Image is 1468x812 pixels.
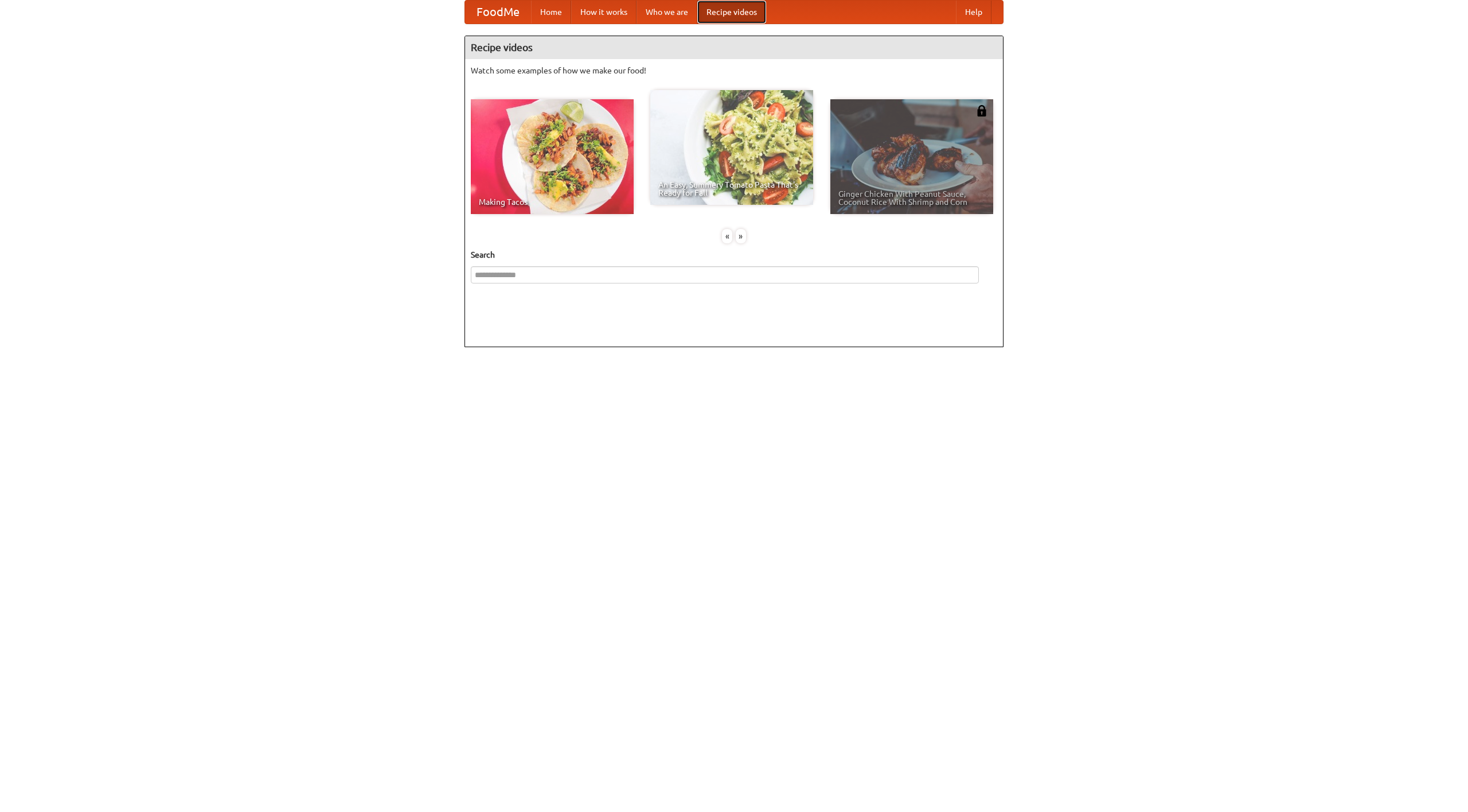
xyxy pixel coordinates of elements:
a: Making Tacos [471,99,634,214]
span: An Easy, Summery Tomato Pasta That's Ready for Fall [658,181,805,197]
a: Help [956,1,991,24]
h4: Recipe videos [465,36,1003,59]
a: Who we are [637,1,697,24]
div: « [722,229,732,243]
span: Making Tacos [479,198,626,206]
a: Home [531,1,571,24]
a: FoodMe [465,1,531,24]
img: 483408.png [976,105,987,116]
a: An Easy, Summery Tomato Pasta That's Ready for Fall [650,90,813,205]
p: Watch some examples of how we make our food! [471,65,997,76]
a: Recipe videos [697,1,766,24]
a: How it works [571,1,637,24]
h5: Search [471,249,997,261]
div: » [736,229,746,243]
